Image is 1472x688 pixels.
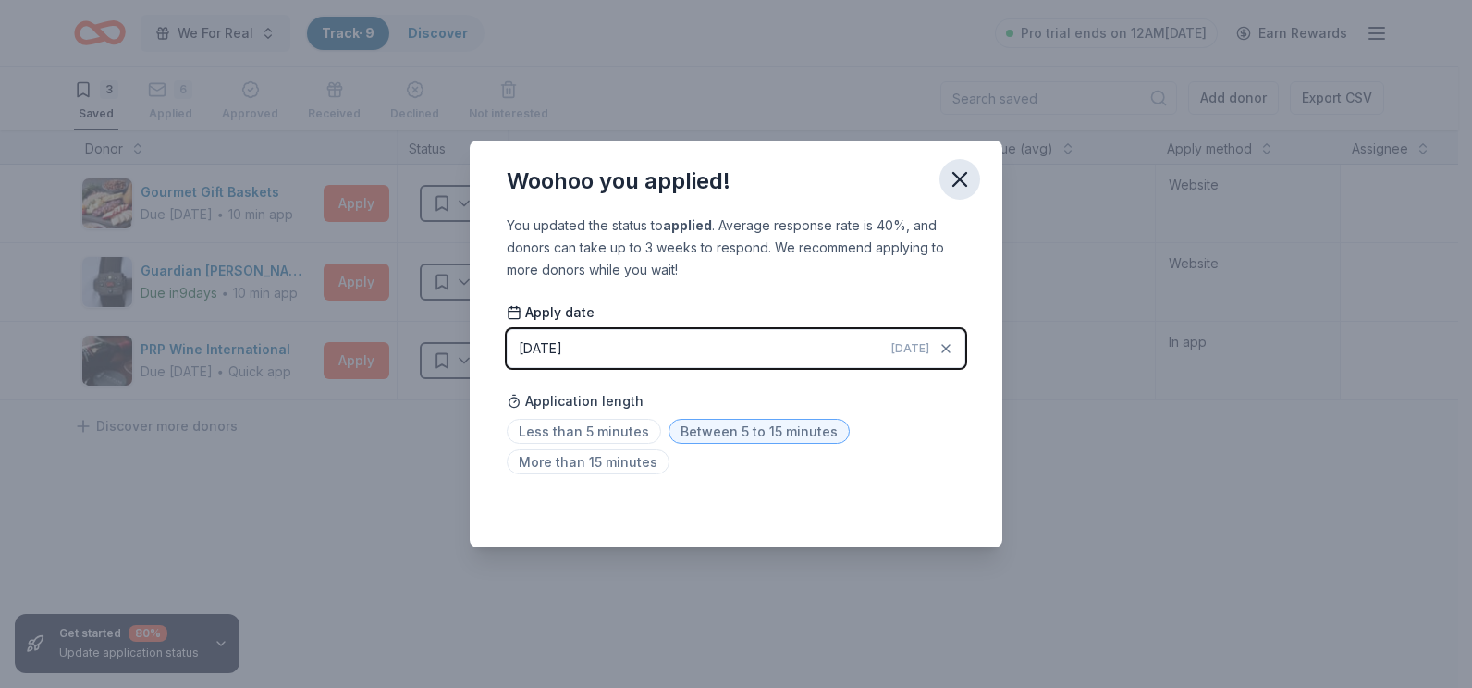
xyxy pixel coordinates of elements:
div: Woohoo you applied! [507,166,730,196]
span: Less than 5 minutes [507,419,661,444]
span: [DATE] [891,341,929,356]
span: Between 5 to 15 minutes [669,419,850,444]
b: applied [663,217,712,233]
div: You updated the status to . Average response rate is 40%, and donors can take up to 3 weeks to re... [507,215,965,281]
span: Apply date [507,303,595,322]
span: More than 15 minutes [507,449,669,474]
span: Application length [507,390,644,412]
button: [DATE][DATE] [507,329,965,368]
div: [DATE] [519,338,562,360]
